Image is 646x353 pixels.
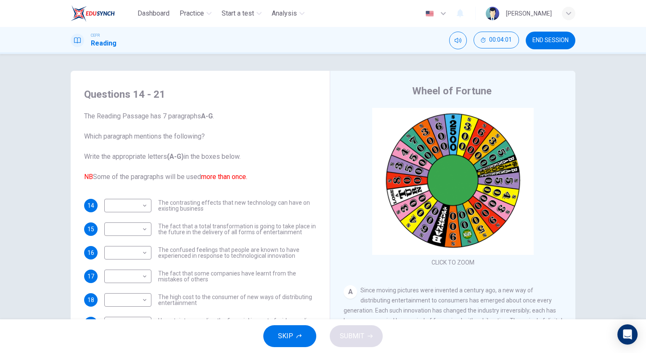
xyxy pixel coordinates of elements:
div: A [344,285,357,299]
span: Uncertainty regarding the financial impact of wider media access [158,318,316,329]
span: Practice [180,8,204,19]
div: [PERSON_NAME] [506,8,552,19]
span: Analysis [272,8,297,19]
span: 17 [87,273,94,279]
span: 18 [87,297,94,303]
span: END SESSION [532,37,569,44]
button: Start a test [218,6,265,21]
span: The Reading Passage has 7 paragraphs . Which paragraph mentions the following? Write the appropri... [84,111,316,182]
span: Since moving pictures were invented a century ago, a new way of distributing entertainment to con... [344,287,562,344]
span: The high cost to the consumer of new ways of distributing entertainment [158,294,316,306]
div: Open Intercom Messenger [617,324,638,345]
span: 15 [87,226,94,232]
button: Dashboard [134,6,173,21]
span: 14 [87,203,94,209]
button: SKIP [263,325,316,347]
h4: Questions 14 - 21 [84,88,316,101]
span: The fact that a total transformation is going to take place in the future in the delivery of all ... [158,223,316,235]
b: (A-G) [167,152,184,160]
b: A-G [201,112,213,120]
font: NB [84,173,93,181]
div: Mute [449,32,467,49]
img: Profile picture [486,7,499,20]
img: en [424,11,435,17]
span: Dashboard [138,8,169,19]
button: Practice [176,6,215,21]
span: Start a test [222,8,254,19]
span: 00:04:01 [489,37,512,43]
span: The confused feelings that people are known to have experienced in response to technological inno... [158,247,316,259]
button: 00:04:01 [474,32,519,48]
span: The fact that some companies have learnt from the mistakes of others [158,270,316,282]
h4: Wheel of Fortune [412,84,492,98]
h1: Reading [91,38,116,48]
button: END SESSION [526,32,575,49]
span: The contrasting effects that new technology can have on existing business [158,200,316,211]
img: EduSynch logo [71,5,115,22]
div: Hide [474,32,519,49]
span: 16 [87,250,94,256]
button: Analysis [268,6,308,21]
span: CEFR [91,32,100,38]
span: SKIP [278,330,293,342]
font: more than once. [201,173,247,181]
a: EduSynch logo [71,5,134,22]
